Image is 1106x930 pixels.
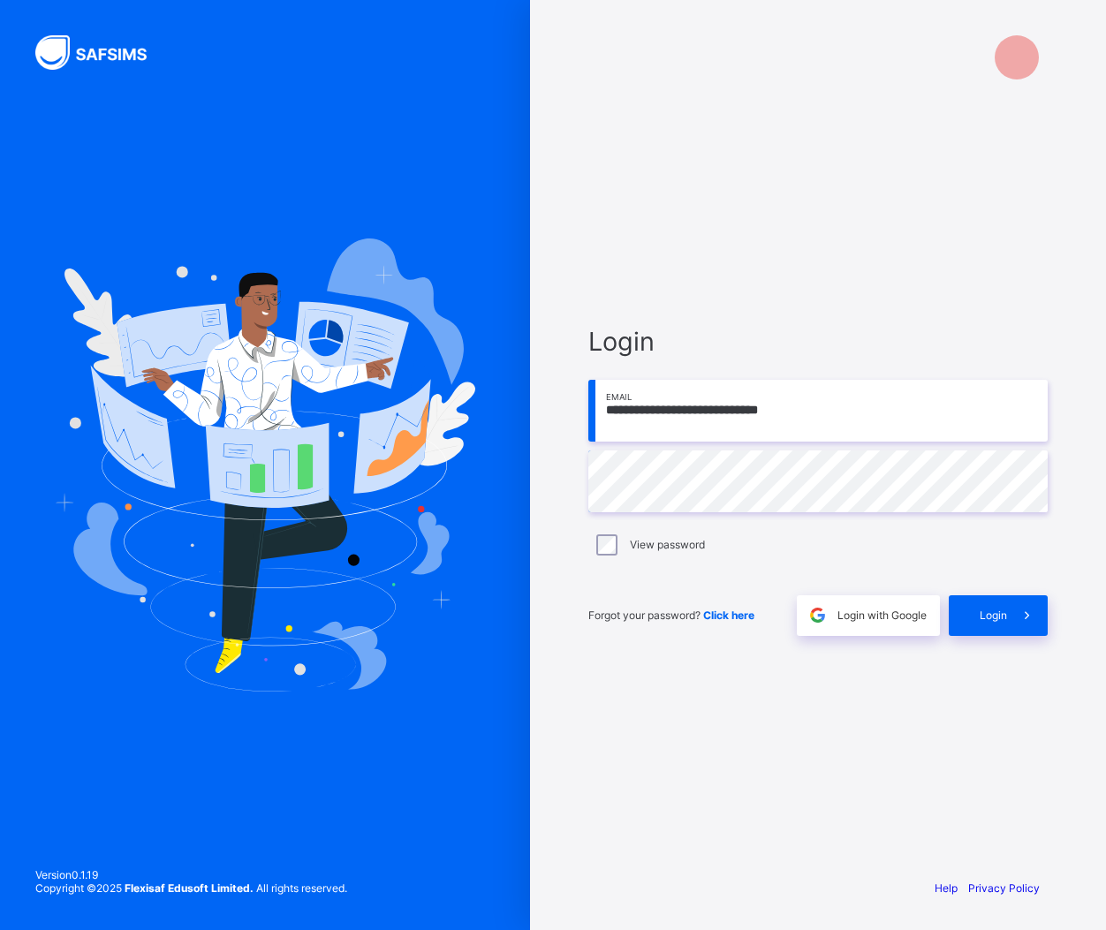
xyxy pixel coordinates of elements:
img: Hero Image [55,238,475,691]
img: google.396cfc9801f0270233282035f929180a.svg [807,605,828,625]
label: View password [630,538,705,551]
span: Login [588,326,1048,357]
img: SAFSIMS Logo [35,35,168,70]
span: Version 0.1.19 [35,868,347,881]
a: Privacy Policy [968,881,1040,895]
strong: Flexisaf Edusoft Limited. [125,881,254,895]
a: Help [935,881,958,895]
span: Login with Google [837,609,927,622]
a: Click here [703,609,754,622]
span: Copyright © 2025 All rights reserved. [35,881,347,895]
span: Login [980,609,1007,622]
span: Forgot your password? [588,609,754,622]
